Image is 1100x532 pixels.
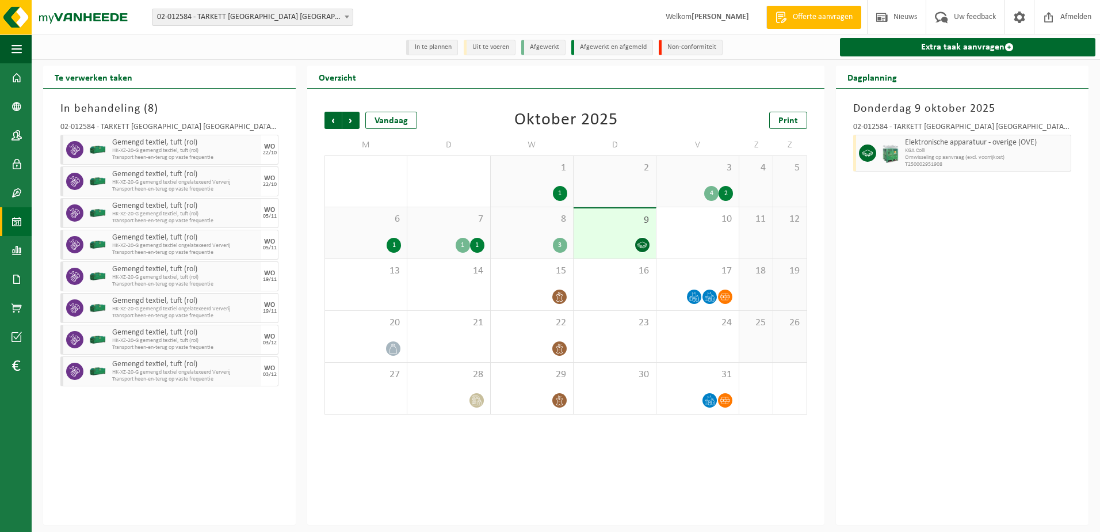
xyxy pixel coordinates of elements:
[840,38,1095,56] a: Extra taak aanvragen
[456,238,470,253] div: 1
[579,265,650,278] span: 16
[579,368,650,381] span: 30
[263,372,277,378] div: 03/12
[905,147,1068,154] span: KGA Colli
[496,162,567,174] span: 1
[324,112,342,129] span: Vorige
[905,161,1068,168] span: T250002951908
[89,173,106,190] img: HK-XZ-20-GN-00
[662,265,733,278] span: 17
[263,340,277,346] div: 03/12
[112,233,258,242] span: Gemengd textiel, tuft (rol)
[152,9,353,25] span: 02-012584 - TARKETT DENDERMONDE NV - DENDERMONDE
[413,368,484,381] span: 28
[89,268,106,285] img: HK-XZ-20-GN-00
[470,238,484,253] div: 1
[112,281,258,288] span: Transport heen-en-terug op vaste frequentie
[264,238,275,245] div: WO
[263,150,277,156] div: 22/10
[89,299,106,317] img: HK-XZ-20-GN-00
[574,135,656,155] td: D
[514,112,618,129] div: Oktober 2025
[739,135,773,155] td: Z
[89,141,106,158] img: HK-XZ-20-GN-00
[152,9,353,26] span: 02-012584 - TARKETT DENDERMONDE NV - DENDERMONDE
[263,309,277,314] div: 19/11
[571,40,653,55] li: Afgewerkt en afgemeld
[112,218,258,225] span: Transport heen-en-terug op vaste frequentie
[553,186,567,201] div: 1
[692,13,749,21] strong: [PERSON_NAME]
[579,214,650,227] span: 9
[342,112,360,129] span: Volgende
[779,162,801,174] span: 5
[766,6,861,29] a: Offerte aanvragen
[324,135,407,155] td: M
[790,12,855,23] span: Offerte aanvragen
[745,265,767,278] span: 18
[662,213,733,226] span: 10
[331,368,401,381] span: 27
[331,265,401,278] span: 13
[148,103,154,115] span: 8
[331,213,401,226] span: 6
[112,242,258,249] span: HK-XZ-20-G gemengd textiel ongelatexeerd Ververij
[496,265,567,278] span: 15
[779,317,801,329] span: 26
[112,179,258,186] span: HK-XZ-20-G gemengd textiel ongelatexeerd Ververij
[779,213,801,226] span: 12
[662,368,733,381] span: 31
[853,100,1071,117] h3: Donderdag 9 oktober 2025
[264,270,275,277] div: WO
[264,175,275,182] div: WO
[413,265,484,278] span: 14
[331,317,401,329] span: 20
[659,40,723,55] li: Non-conformiteit
[778,116,798,126] span: Print
[579,317,650,329] span: 23
[112,249,258,256] span: Transport heen-en-terug op vaste frequentie
[662,162,733,174] span: 3
[263,182,277,188] div: 22/10
[112,170,258,179] span: Gemengd textiel, tuft (rol)
[464,40,515,55] li: Uit te voeren
[264,302,275,309] div: WO
[112,138,258,147] span: Gemengd textiel, tuft (rol)
[662,317,733,329] span: 24
[413,213,484,226] span: 7
[89,236,106,253] img: HK-XZ-20-GN-00
[853,123,1071,135] div: 02-012584 - TARKETT [GEOGRAPHIC_DATA] [GEOGRAPHIC_DATA] - [GEOGRAPHIC_DATA]
[112,376,258,383] span: Transport heen-en-terug op vaste frequentie
[112,211,258,218] span: HK-XZ-20-G gemengd textiel, tuft (rol)
[112,328,258,337] span: Gemengd textiel, tuft (rol)
[89,331,106,348] img: HK-XZ-20-GN-00
[704,186,719,201] div: 4
[43,66,144,88] h2: Te verwerken taken
[112,360,258,369] span: Gemengd textiel, tuft (rol)
[905,154,1068,161] span: Omwisseling op aanvraag (excl. voorrijkost)
[112,154,258,161] span: Transport heen-en-terug op vaste frequentie
[112,369,258,376] span: HK-XZ-20-G gemengd textiel ongelatexeerd Ververij
[773,135,807,155] td: Z
[112,297,258,306] span: Gemengd textiel, tuft (rol)
[719,186,733,201] div: 2
[491,135,574,155] td: W
[745,317,767,329] span: 25
[264,333,275,340] div: WO
[60,123,278,135] div: 02-012584 - TARKETT [GEOGRAPHIC_DATA] [GEOGRAPHIC_DATA] - [GEOGRAPHIC_DATA]
[496,213,567,226] span: 8
[496,368,567,381] span: 29
[112,337,258,344] span: HK-XZ-20-G gemengd textiel, tuft (rol)
[365,112,417,129] div: Vandaag
[112,202,258,211] span: Gemengd textiel, tuft (rol)
[836,66,908,88] h2: Dagplanning
[112,313,258,320] span: Transport heen-en-terug op vaste frequentie
[89,363,106,380] img: HK-XZ-20-GN-00
[656,135,739,155] td: V
[112,306,258,313] span: HK-XZ-20-G gemengd textiel ongelatexeerd Ververij
[264,143,275,150] div: WO
[264,365,275,372] div: WO
[112,274,258,281] span: HK-XZ-20-G gemengd textiel, tuft (rol)
[263,277,277,283] div: 19/11
[112,186,258,193] span: Transport heen-en-terug op vaste frequentie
